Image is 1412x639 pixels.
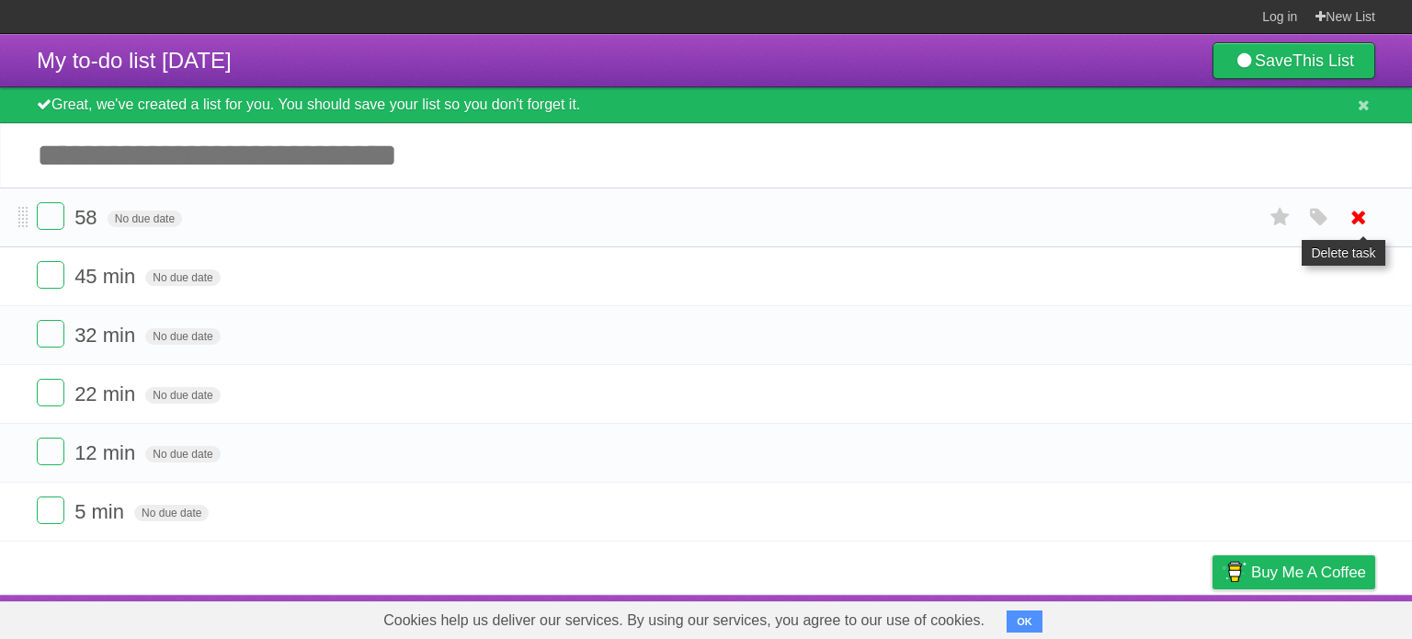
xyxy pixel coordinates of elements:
a: Terms [1126,599,1167,634]
a: Developers [1029,599,1103,634]
span: No due date [134,505,209,521]
span: 12 min [74,441,140,464]
label: Done [37,438,64,465]
label: Star task [1263,202,1298,233]
a: Buy me a coffee [1213,555,1375,589]
label: Done [37,261,64,289]
span: Buy me a coffee [1251,556,1366,588]
span: No due date [108,211,182,227]
label: Done [37,202,64,230]
img: Buy me a coffee [1222,556,1247,588]
a: Suggest a feature [1259,599,1375,634]
label: Done [37,496,64,524]
span: No due date [145,269,220,286]
button: OK [1007,610,1042,633]
span: No due date [145,387,220,404]
span: 58 [74,206,101,229]
span: No due date [145,328,220,345]
span: Cookies help us deliver our services. By using our services, you agree to our use of cookies. [365,602,1003,639]
a: SaveThis List [1213,42,1375,79]
span: 5 min [74,500,129,523]
label: Done [37,320,64,348]
a: Privacy [1189,599,1236,634]
a: About [968,599,1007,634]
span: My to-do list [DATE] [37,48,232,73]
label: Done [37,379,64,406]
b: This List [1292,51,1354,70]
span: No due date [145,446,220,462]
span: 22 min [74,382,140,405]
span: 32 min [74,324,140,347]
span: 45 min [74,265,140,288]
